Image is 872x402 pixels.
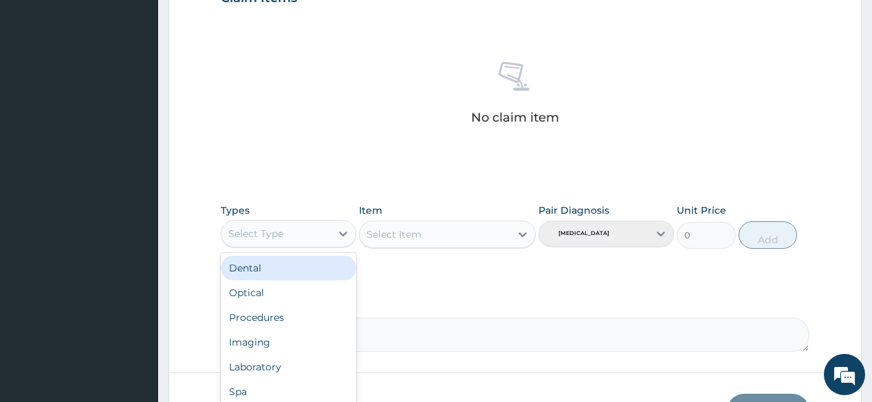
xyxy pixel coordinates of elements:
div: Minimize live chat window [226,7,259,40]
div: Optical [221,280,356,305]
div: Chat with us now [72,77,231,95]
div: Laboratory [221,355,356,379]
label: Unit Price [677,203,726,217]
button: Add [739,221,798,249]
img: d_794563401_company_1708531726252_794563401 [25,69,56,103]
div: Select Type [228,227,283,241]
label: Item [359,203,382,217]
div: Dental [221,256,356,280]
span: We're online! [80,116,190,255]
p: No claim item [471,111,559,124]
textarea: Type your message and hit 'Enter' [7,261,262,309]
div: Procedures [221,305,356,330]
label: Pair Diagnosis [538,203,609,217]
div: Imaging [221,330,356,355]
label: Types [221,205,250,216]
label: Comment [221,298,809,310]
